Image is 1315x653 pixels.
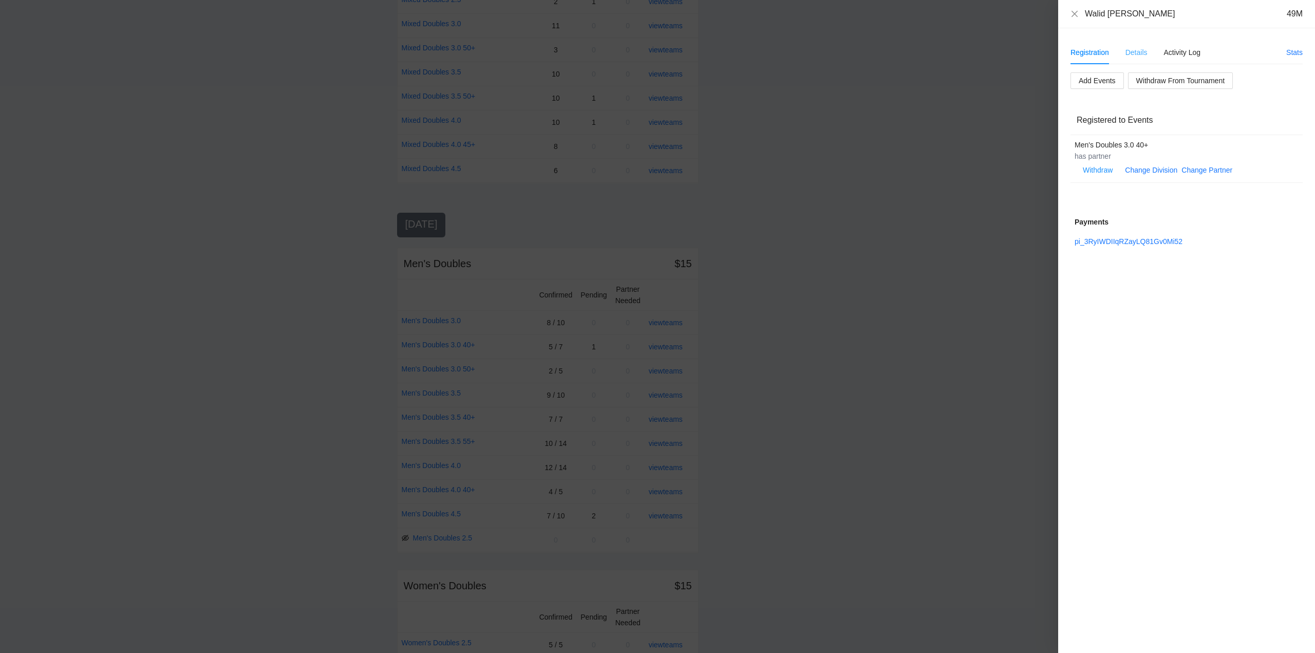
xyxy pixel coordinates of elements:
[1075,139,1288,151] div: Men's Doubles 3.0 40+
[1079,75,1116,86] span: Add Events
[1083,164,1113,176] span: Withdraw
[1075,216,1299,228] div: Payments
[1075,162,1121,178] button: Withdraw
[1287,8,1303,20] div: 49M
[1136,75,1225,86] span: Withdraw From Tournament
[1085,8,1175,20] div: Walid [PERSON_NAME]
[1075,151,1288,162] div: has partner
[1125,166,1177,174] a: Change Division
[1070,10,1079,18] span: close
[1070,72,1124,89] button: Add Events
[1164,47,1201,58] div: Activity Log
[1070,10,1079,18] button: Close
[1181,166,1232,174] a: Change Partner
[1128,72,1233,89] button: Withdraw From Tournament
[1125,47,1148,58] div: Details
[1077,105,1297,135] div: Registered to Events
[1070,47,1109,58] div: Registration
[1075,237,1182,246] a: pi_3RyIWDIIqRZayLQ81Gv0Mi52
[1286,48,1303,57] a: Stats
